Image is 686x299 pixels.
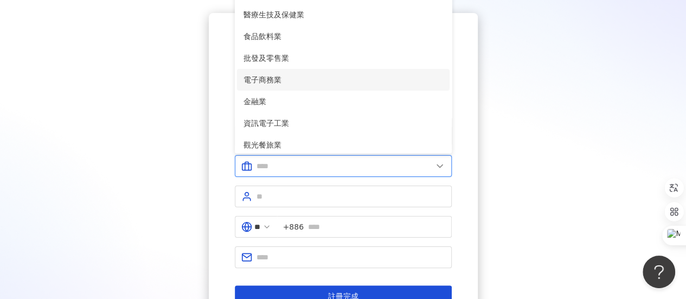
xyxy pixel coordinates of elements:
[243,117,443,129] span: 資訊電子工業
[283,221,304,233] span: +886
[243,139,443,151] span: 觀光餐旅業
[643,256,675,288] iframe: Help Scout Beacon - Open
[243,30,443,42] span: 食品飲料業
[243,96,443,107] span: 金融業
[243,52,443,64] span: 批發及零售業
[243,9,443,21] span: 醫療生技及保健業
[243,74,443,86] span: 電子商務業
